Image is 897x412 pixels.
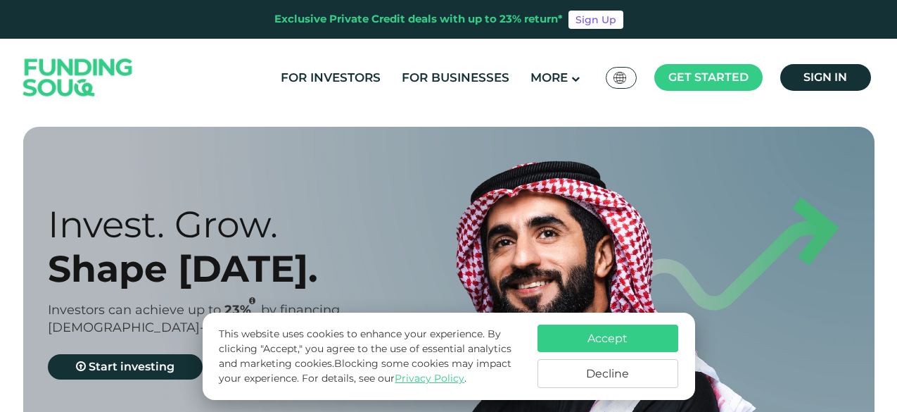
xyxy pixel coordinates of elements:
[224,302,261,318] span: 23%
[48,354,203,380] a: Start investing
[89,360,174,373] span: Start investing
[537,359,678,388] button: Decline
[398,66,513,89] a: For Businesses
[537,325,678,352] button: Accept
[219,357,511,385] span: Blocking some cookies may impact your experience.
[395,372,464,385] a: Privacy Policy
[48,246,473,291] div: Shape [DATE].
[48,302,345,335] span: by financing [DEMOGRAPHIC_DATA]-compliant businesses.
[302,372,466,385] span: For details, see our .
[568,11,623,29] a: Sign Up
[48,202,473,246] div: Invest. Grow.
[48,302,221,318] span: Investors can achieve up to
[219,327,523,386] p: This website uses cookies to enhance your experience. By clicking "Accept," you agree to the use ...
[613,72,626,84] img: SA Flag
[530,70,568,85] span: More
[668,70,749,84] span: Get started
[277,66,384,89] a: For Investors
[274,11,563,27] div: Exclusive Private Credit deals with up to 23% return*
[9,42,147,113] img: Logo
[249,297,255,305] i: 23% IRR (expected) ~ 15% Net yield (expected)
[780,64,871,91] a: Sign in
[803,70,847,84] span: Sign in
